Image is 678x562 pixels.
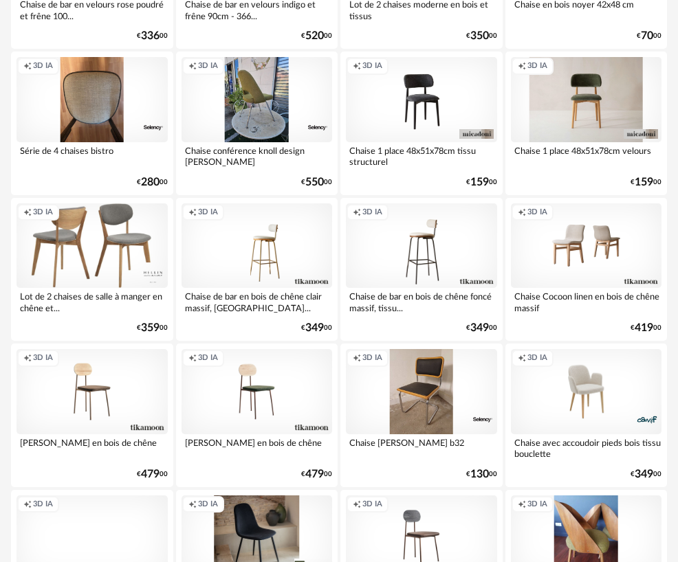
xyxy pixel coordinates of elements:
[637,32,661,41] div: € 00
[141,32,160,41] span: 336
[33,499,53,510] span: 3D IA
[505,344,668,486] a: Creation icon 3D IA Chaise avec accoudoir pieds bois tissu bouclette €34900
[17,142,168,170] div: Série de 4 chaises bistro
[141,470,160,479] span: 479
[137,32,168,41] div: € 00
[353,499,361,510] span: Creation icon
[33,353,53,363] span: 3D IA
[182,434,333,462] div: [PERSON_NAME] en bois de chêne
[505,52,668,194] a: Creation icon 3D IA Chaise 1 place 48x51x78cm velours €15900
[635,324,653,333] span: 419
[182,288,333,315] div: Chaise de bar en bois de chêne clair massif, [GEOGRAPHIC_DATA]...
[511,288,662,315] div: Chaise Cocoon linen en bois de chêne massif
[141,178,160,187] span: 280
[137,470,168,479] div: € 00
[527,499,547,510] span: 3D IA
[470,178,489,187] span: 159
[527,61,547,71] span: 3D IA
[17,288,168,315] div: Lot de 2 chaises de salle à manger en chêne et...
[305,324,324,333] span: 349
[340,52,503,194] a: Creation icon 3D IA Chaise 1 place 48x51x78cm tissu structurel €15900
[362,499,382,510] span: 3D IA
[511,434,662,462] div: Chaise avec accoudoir pieds bois tissu bouclette
[362,61,382,71] span: 3D IA
[198,61,218,71] span: 3D IA
[137,178,168,187] div: € 00
[176,344,338,486] a: Creation icon 3D IA [PERSON_NAME] en bois de chêne €47900
[301,470,332,479] div: € 00
[305,32,324,41] span: 520
[346,288,497,315] div: Chaise de bar en bois de chêne foncé massif, tissu...
[340,344,503,486] a: Creation icon 3D IA Chaise [PERSON_NAME] b32 €13000
[527,353,547,363] span: 3D IA
[346,434,497,462] div: Chaise [PERSON_NAME] b32
[518,61,526,71] span: Creation icon
[340,198,503,341] a: Creation icon 3D IA Chaise de bar en bois de chêne foncé massif, tissu... €34900
[346,142,497,170] div: Chaise 1 place 48x51x78cm tissu structurel
[466,178,497,187] div: € 00
[301,324,332,333] div: € 00
[511,142,662,170] div: Chaise 1 place 48x51x78cm velours
[23,61,32,71] span: Creation icon
[11,344,173,486] a: Creation icon 3D IA [PERSON_NAME] en bois de chêne €47900
[11,198,173,341] a: Creation icon 3D IA Lot de 2 chaises de salle à manger en chêne et... €35900
[631,470,661,479] div: € 00
[631,178,661,187] div: € 00
[198,353,218,363] span: 3D IA
[470,32,489,41] span: 350
[176,52,338,194] a: Creation icon 3D IA Chaise conférence knoll design [PERSON_NAME] €55000
[17,434,168,462] div: [PERSON_NAME] en bois de chêne
[141,324,160,333] span: 359
[33,61,53,71] span: 3D IA
[176,198,338,341] a: Creation icon 3D IA Chaise de bar en bois de chêne clair massif, [GEOGRAPHIC_DATA]... €34900
[362,353,382,363] span: 3D IA
[353,353,361,363] span: Creation icon
[23,353,32,363] span: Creation icon
[518,207,526,218] span: Creation icon
[188,353,197,363] span: Creation icon
[466,32,497,41] div: € 00
[182,142,333,170] div: Chaise conférence knoll design [PERSON_NAME]
[518,499,526,510] span: Creation icon
[353,61,361,71] span: Creation icon
[362,207,382,218] span: 3D IA
[466,470,497,479] div: € 00
[305,470,324,479] span: 479
[188,61,197,71] span: Creation icon
[188,207,197,218] span: Creation icon
[198,207,218,218] span: 3D IA
[137,324,168,333] div: € 00
[23,499,32,510] span: Creation icon
[301,32,332,41] div: € 00
[23,207,32,218] span: Creation icon
[527,207,547,218] span: 3D IA
[635,178,653,187] span: 159
[641,32,653,41] span: 70
[11,52,173,194] a: Creation icon 3D IA Série de 4 chaises bistro €28000
[505,198,668,341] a: Creation icon 3D IA Chaise Cocoon linen en bois de chêne massif €41900
[198,499,218,510] span: 3D IA
[635,470,653,479] span: 349
[33,207,53,218] span: 3D IA
[301,178,332,187] div: € 00
[470,470,489,479] span: 130
[631,324,661,333] div: € 00
[353,207,361,218] span: Creation icon
[305,178,324,187] span: 550
[466,324,497,333] div: € 00
[518,353,526,363] span: Creation icon
[470,324,489,333] span: 349
[188,499,197,510] span: Creation icon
